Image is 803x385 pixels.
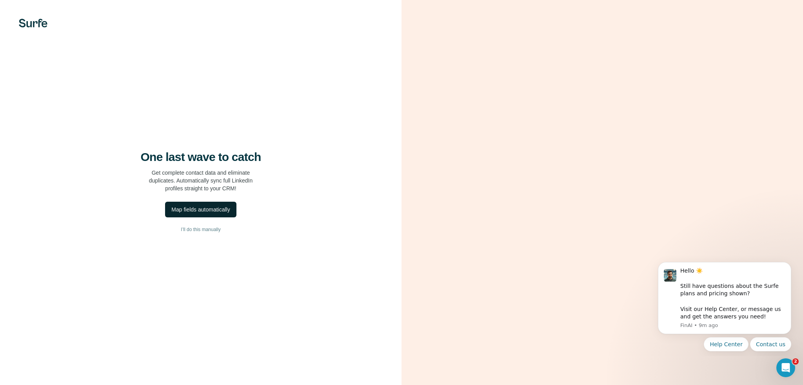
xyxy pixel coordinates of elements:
iframe: Intercom notifications message [646,255,803,356]
img: Surfe's logo [19,19,47,27]
div: Map fields automatically [171,206,230,213]
span: I’ll do this manually [181,226,220,233]
button: Map fields automatically [165,202,236,217]
span: 2 [792,358,799,365]
h4: One last wave to catch [141,150,261,164]
button: I’ll do this manually [16,224,386,235]
p: Get complete contact data and eliminate duplicates. Automatically sync full LinkedIn profiles str... [149,169,253,192]
iframe: Intercom live chat [776,358,795,377]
